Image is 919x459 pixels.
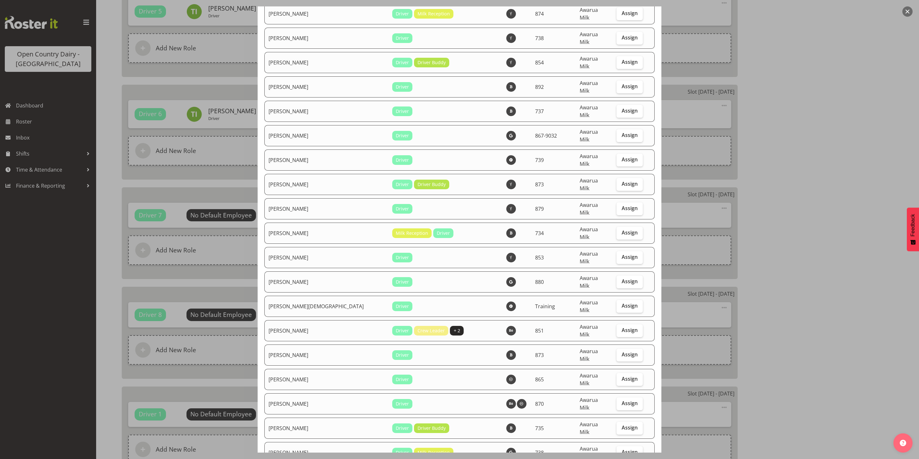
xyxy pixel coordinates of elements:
[580,55,598,70] span: Awarua Milk
[622,327,638,333] span: Assign
[264,125,388,146] td: [PERSON_NAME]
[396,132,409,139] span: Driver
[580,323,598,338] span: Awarua Milk
[580,104,598,119] span: Awarua Milk
[264,198,388,219] td: [PERSON_NAME]
[907,208,919,251] button: Feedback - Show survey
[264,52,388,73] td: [PERSON_NAME]
[622,449,638,455] span: Assign
[535,157,544,164] span: 739
[264,76,388,98] td: [PERSON_NAME]
[580,396,598,411] span: Awarua Milk
[580,128,598,143] span: Awarua Milk
[264,296,388,317] td: [PERSON_NAME][DEMOGRAPHIC_DATA]
[396,83,409,90] span: Driver
[396,303,409,310] span: Driver
[535,230,544,237] span: 734
[535,327,544,334] span: 851
[580,348,598,362] span: Awarua Milk
[264,101,388,122] td: [PERSON_NAME]
[264,149,388,171] td: [PERSON_NAME]
[396,205,409,212] span: Driver
[396,400,409,407] span: Driver
[622,302,638,309] span: Assign
[535,400,544,407] span: 870
[622,376,638,382] span: Assign
[418,181,446,188] span: Driver Buddy
[396,35,409,42] span: Driver
[264,320,388,341] td: [PERSON_NAME]
[580,421,598,436] span: Awarua Milk
[264,369,388,390] td: [PERSON_NAME]
[264,174,388,195] td: [PERSON_NAME]
[396,108,409,115] span: Driver
[622,59,638,65] span: Assign
[396,181,409,188] span: Driver
[535,181,544,188] span: 873
[418,10,450,17] span: Milk Reception
[622,181,638,187] span: Assign
[264,418,388,439] td: [PERSON_NAME]
[396,157,409,164] span: Driver
[580,372,598,387] span: Awarua Milk
[535,278,544,285] span: 880
[396,449,409,456] span: Driver
[535,132,557,139] span: 867-9032
[396,254,409,261] span: Driver
[418,425,446,432] span: Driver Buddy
[418,327,445,334] span: Crew Leader
[580,201,598,216] span: Awarua Milk
[535,425,544,432] span: 735
[396,425,409,432] span: Driver
[580,177,598,192] span: Awarua Milk
[396,10,409,17] span: Driver
[535,59,544,66] span: 854
[535,254,544,261] span: 853
[535,449,544,456] span: 738
[264,28,388,49] td: [PERSON_NAME]
[622,10,638,16] span: Assign
[418,59,446,66] span: Driver Buddy
[535,205,544,212] span: 879
[535,108,544,115] span: 737
[622,83,638,89] span: Assign
[622,400,638,406] span: Assign
[535,303,555,310] span: Training
[622,424,638,431] span: Assign
[535,10,544,17] span: 874
[622,278,638,285] span: Assign
[580,250,598,265] span: Awarua Milk
[264,247,388,268] td: [PERSON_NAME]
[535,376,544,383] span: 865
[622,107,638,114] span: Assign
[264,393,388,414] td: [PERSON_NAME]
[454,327,460,334] span: + 2
[535,35,544,42] span: 738
[418,449,450,456] span: Milk Reception
[264,271,388,293] td: [PERSON_NAME]
[535,83,544,90] span: 892
[580,31,598,46] span: Awarua Milk
[622,254,638,260] span: Assign
[396,376,409,383] span: Driver
[900,440,906,446] img: help-xxl-2.png
[580,80,598,94] span: Awarua Milk
[622,351,638,358] span: Assign
[437,230,450,237] span: Driver
[396,230,428,237] span: Milk Reception
[535,352,544,359] span: 873
[580,275,598,289] span: Awarua Milk
[622,205,638,211] span: Assign
[264,223,388,244] td: [PERSON_NAME]
[580,6,598,21] span: Awarua Milk
[264,344,388,366] td: [PERSON_NAME]
[396,278,409,285] span: Driver
[622,156,638,163] span: Assign
[622,34,638,41] span: Assign
[580,226,598,241] span: Awarua Milk
[396,352,409,359] span: Driver
[580,299,598,314] span: Awarua Milk
[580,153,598,167] span: Awarua Milk
[264,3,388,24] td: [PERSON_NAME]
[910,214,916,236] span: Feedback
